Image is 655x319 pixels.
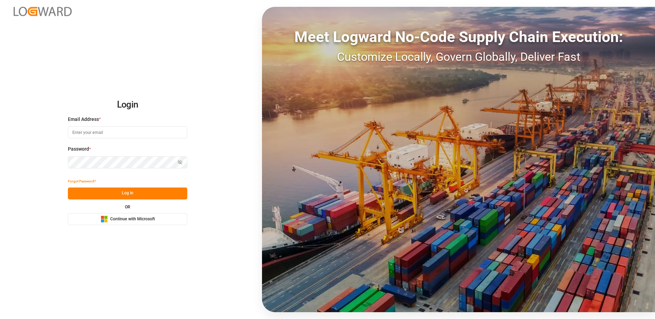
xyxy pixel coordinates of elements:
[68,116,99,123] span: Email Address
[110,216,155,222] span: Continue with Microsoft
[262,26,655,48] div: Meet Logward No-Code Supply Chain Execution:
[14,7,72,16] img: Logward_new_orange.png
[68,213,187,225] button: Continue with Microsoft
[125,205,130,209] small: OR
[68,188,187,199] button: Log In
[68,94,187,116] h2: Login
[68,145,89,153] span: Password
[262,48,655,66] div: Customize Locally, Govern Globally, Deliver Fast
[68,176,96,188] button: Forgot Password?
[68,126,187,138] input: Enter your email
